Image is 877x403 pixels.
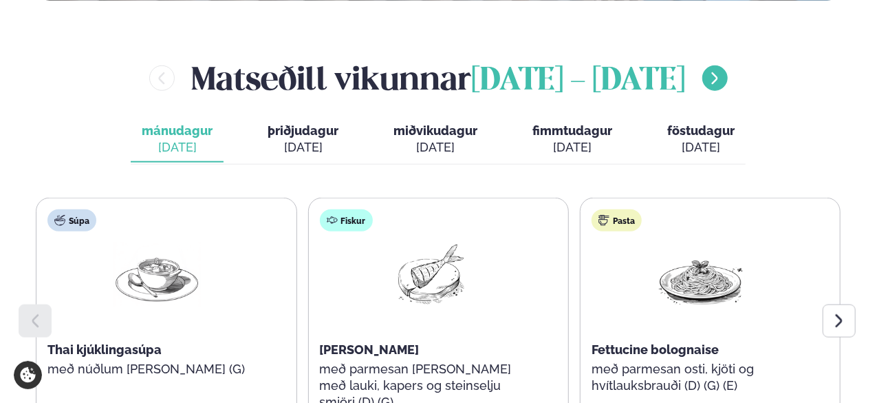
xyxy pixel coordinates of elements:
[393,139,477,156] div: [DATE]
[667,123,735,138] span: föstudagur
[382,117,488,163] button: miðvikudagur [DATE]
[532,139,612,156] div: [DATE]
[393,123,477,138] span: miðvikudagur
[592,342,719,357] span: Fettucine bolognaise
[521,117,623,163] button: fimmtudagur [DATE]
[320,342,420,357] span: [PERSON_NAME]
[47,209,96,231] div: Súpa
[598,215,609,226] img: pasta.svg
[131,117,224,163] button: mánudagur [DATE]
[385,242,473,307] img: Fish.png
[702,65,728,91] button: menu-btn-right
[54,215,65,226] img: soup.svg
[47,342,162,357] span: Thai kjúklingasúpa
[327,215,338,226] img: fish.svg
[113,242,201,307] img: Soup.png
[268,139,338,156] div: [DATE]
[667,139,735,156] div: [DATE]
[142,139,213,156] div: [DATE]
[657,242,745,307] img: Spagetti.png
[471,66,686,96] span: [DATE] - [DATE]
[268,123,338,138] span: þriðjudagur
[149,65,175,91] button: menu-btn-left
[656,117,746,163] button: föstudagur [DATE]
[532,123,612,138] span: fimmtudagur
[47,361,266,378] p: með núðlum [PERSON_NAME] (G)
[191,56,686,101] h2: Matseðill vikunnar
[257,117,349,163] button: þriðjudagur [DATE]
[592,209,642,231] div: Pasta
[142,123,213,138] span: mánudagur
[592,361,810,394] p: með parmesan osti, kjöti og hvítlauksbrauði (D) (G) (E)
[14,361,42,389] a: Cookie settings
[320,209,373,231] div: Fiskur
